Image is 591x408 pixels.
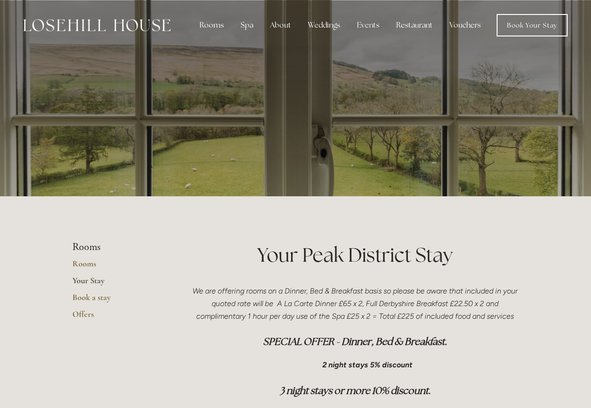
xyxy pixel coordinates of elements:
[192,16,231,35] div: Rooms
[349,16,387,35] div: Events
[72,292,162,309] a: Book a stay
[322,360,413,369] em: 2 night stays 5% discount
[280,384,431,397] em: 3 night stays or more 10% discount.
[72,241,162,253] li: Rooms
[72,258,162,275] a: Rooms
[192,286,520,321] em: We are offering rooms on a Dinner, Bed & Breakfast basis so please be aware that included in your...
[497,14,568,36] a: Book Your Stay
[300,16,348,35] div: Weddings
[72,275,162,292] a: Your Stay
[72,309,162,326] a: Offers
[442,16,488,35] a: Vouchers
[192,241,519,269] h1: Your Peak District Stay
[233,16,261,35] div: Spa
[263,335,447,348] em: SPECIAL OFFER - Dinner, Bed & Breakfast.
[263,16,299,35] div: About
[23,19,171,31] img: Losehill House
[389,16,440,35] div: Restaurant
